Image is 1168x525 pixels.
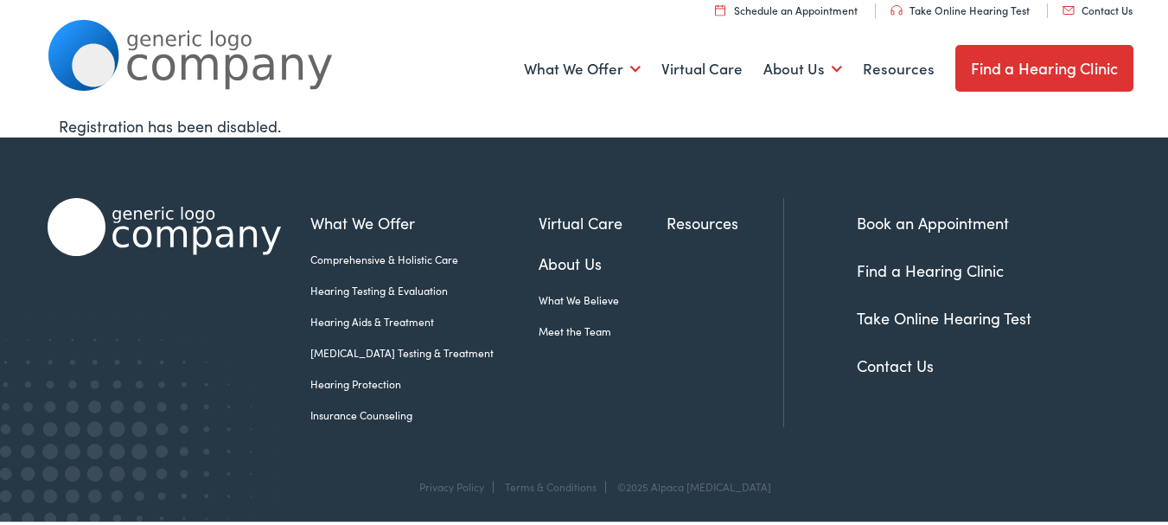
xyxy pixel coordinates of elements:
[609,478,771,490] div: ©2025 Alpaca [MEDICAL_DATA]
[310,374,539,389] a: Hearing Protection
[857,209,1009,231] a: Book an Appointment
[667,208,783,232] a: Resources
[661,35,743,99] a: Virtual Care
[1063,3,1075,12] img: utility icon
[48,195,281,253] img: Alpaca Audiology
[524,35,641,99] a: What We Offer
[863,35,935,99] a: Resources
[955,42,1134,89] a: Find a Hearing Clinic
[763,35,842,99] a: About Us
[310,280,539,296] a: Hearing Testing & Evaluation
[310,208,539,232] a: What We Offer
[715,2,725,13] img: utility icon
[857,304,1031,326] a: Take Online Hearing Test
[419,477,484,491] a: Privacy Policy
[310,249,539,265] a: Comprehensive & Holistic Care
[59,112,1121,135] div: Registration has been disabled.
[539,249,667,272] a: About Us
[890,3,903,13] img: utility icon
[857,352,934,374] a: Contact Us
[505,477,597,491] a: Terms & Conditions
[310,343,539,358] a: [MEDICAL_DATA] Testing & Treatment
[539,208,667,232] a: Virtual Care
[310,405,539,420] a: Insurance Counseling
[539,321,667,336] a: Meet the Team
[857,257,1004,279] a: Find a Hearing Clinic
[310,311,539,327] a: Hearing Aids & Treatment
[539,290,667,305] a: What We Believe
